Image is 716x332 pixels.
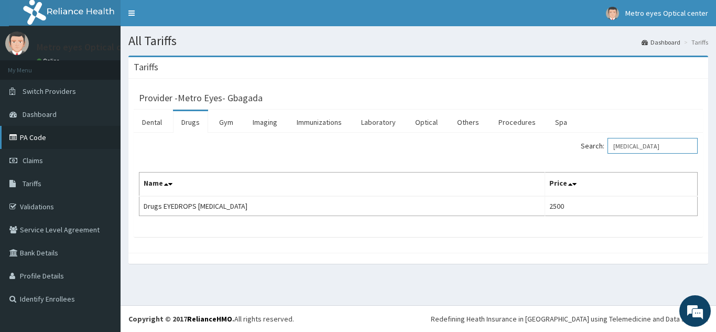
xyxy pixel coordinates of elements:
[172,5,197,30] div: Minimize live chat window
[139,93,263,103] h3: Provider - Metro Eyes- Gbagada
[547,111,576,133] a: Spa
[244,111,286,133] a: Imaging
[490,111,544,133] a: Procedures
[5,31,29,55] img: User Image
[121,305,716,332] footer: All rights reserved.
[139,196,545,216] td: Drugs EYEDROPS [MEDICAL_DATA]
[606,7,619,20] img: User Image
[61,99,145,205] span: We're online!
[128,34,708,48] h1: All Tariffs
[139,173,545,197] th: Name
[545,173,697,197] th: Price
[37,42,144,52] p: Metro eyes Optical center
[449,111,487,133] a: Others
[23,110,57,119] span: Dashboard
[545,196,697,216] td: 2500
[681,38,708,47] li: Tariffs
[288,111,350,133] a: Immunizations
[607,138,698,154] input: Search:
[23,179,41,188] span: Tariffs
[19,52,42,79] img: d_794563401_company_1708531726252_794563401
[407,111,446,133] a: Optical
[625,8,708,18] span: Metro eyes Optical center
[134,111,170,133] a: Dental
[187,314,232,324] a: RelianceHMO
[581,138,698,154] label: Search:
[173,111,208,133] a: Drugs
[37,57,62,65] a: Online
[5,221,200,258] textarea: Type your message and hit 'Enter'
[134,62,158,72] h3: Tariffs
[128,314,234,324] strong: Copyright © 2017 .
[55,59,176,72] div: Chat with us now
[353,111,404,133] a: Laboratory
[642,38,680,47] a: Dashboard
[211,111,242,133] a: Gym
[431,314,708,324] div: Redefining Heath Insurance in [GEOGRAPHIC_DATA] using Telemedicine and Data Science!
[23,156,43,165] span: Claims
[23,87,76,96] span: Switch Providers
